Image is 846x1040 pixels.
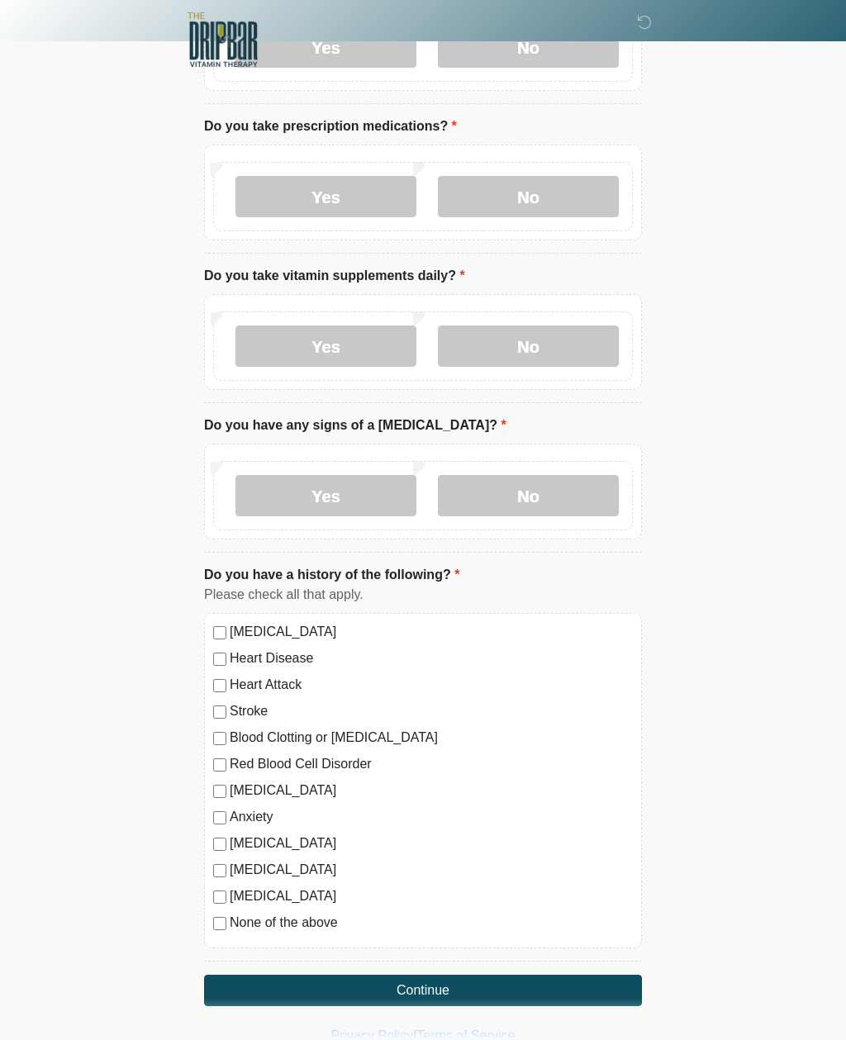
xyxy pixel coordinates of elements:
[230,701,633,721] label: Stroke
[230,728,633,748] label: Blood Clotting or [MEDICAL_DATA]
[230,622,633,642] label: [MEDICAL_DATA]
[204,266,465,286] label: Do you take vitamin supplements daily?
[230,913,633,933] label: None of the above
[213,653,226,666] input: Heart Disease
[204,975,642,1006] button: Continue
[230,807,633,827] label: Anxiety
[230,886,633,906] label: [MEDICAL_DATA]
[213,679,226,692] input: Heart Attack
[235,325,416,367] label: Yes
[230,648,633,668] label: Heart Disease
[230,675,633,695] label: Heart Attack
[438,475,619,516] label: No
[204,585,642,605] div: Please check all that apply.
[213,811,226,824] input: Anxiety
[213,705,226,719] input: Stroke
[213,758,226,772] input: Red Blood Cell Disorder
[204,116,457,136] label: Do you take prescription medications?
[213,732,226,745] input: Blood Clotting or [MEDICAL_DATA]
[213,785,226,798] input: [MEDICAL_DATA]
[230,754,633,774] label: Red Blood Cell Disorder
[204,565,459,585] label: Do you have a history of the following?
[438,325,619,367] label: No
[213,917,226,930] input: None of the above
[438,176,619,217] label: No
[213,626,226,639] input: [MEDICAL_DATA]
[204,416,506,435] label: Do you have any signs of a [MEDICAL_DATA]?
[235,176,416,217] label: Yes
[230,781,633,800] label: [MEDICAL_DATA]
[188,12,258,67] img: The DRIPBaR - Alamo Ranch SATX Logo
[213,838,226,851] input: [MEDICAL_DATA]
[235,475,416,516] label: Yes
[213,864,226,877] input: [MEDICAL_DATA]
[230,833,633,853] label: [MEDICAL_DATA]
[230,860,633,880] label: [MEDICAL_DATA]
[213,890,226,904] input: [MEDICAL_DATA]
